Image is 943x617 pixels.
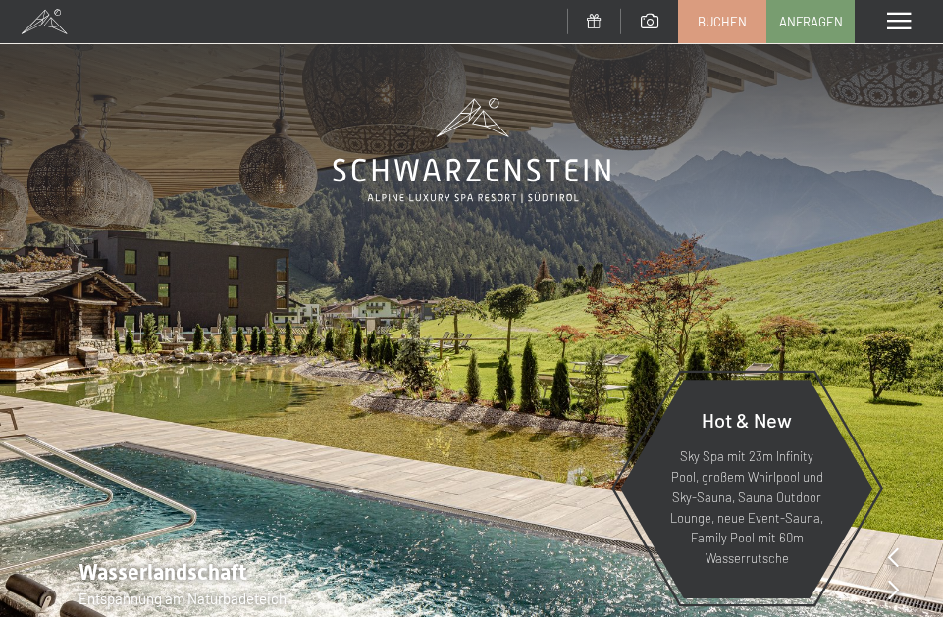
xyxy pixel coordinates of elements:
a: Hot & New Sky Spa mit 23m Infinity Pool, großem Whirlpool und Sky-Sauna, Sauna Outdoor Lounge, ne... [619,379,874,599]
span: Hot & New [702,408,792,432]
span: Wasserlandschaft [79,560,247,585]
span: Anfragen [779,13,843,30]
span: Buchen [698,13,747,30]
a: Buchen [679,1,765,42]
p: Sky Spa mit 23m Infinity Pool, großem Whirlpool und Sky-Sauna, Sauna Outdoor Lounge, neue Event-S... [668,446,825,569]
a: Anfragen [767,1,854,42]
span: Entspannung am Naturbadeteich [79,590,287,607]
